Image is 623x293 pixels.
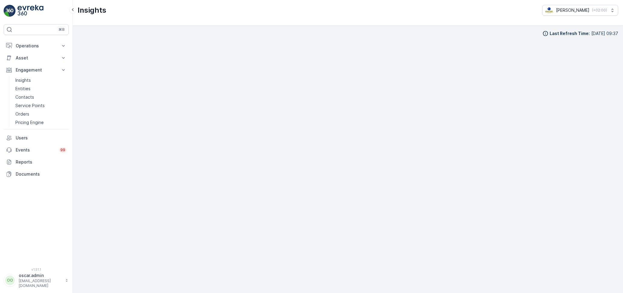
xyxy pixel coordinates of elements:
[13,110,69,118] a: Orders
[13,76,69,84] a: Insights
[16,135,66,141] p: Users
[18,5,43,17] img: logo_light-DOdMpM7g.png
[16,55,57,61] p: Asset
[16,67,57,73] p: Engagement
[16,43,57,49] p: Operations
[4,272,69,288] button: OOoscar.admin[EMAIL_ADDRESS][DOMAIN_NAME]
[4,144,69,156] a: Events99
[542,5,618,16] button: [PERSON_NAME](+02:00)
[15,86,30,92] p: Entities
[13,84,69,93] a: Entities
[60,148,65,152] p: 99
[15,119,44,126] p: Pricing Engine
[4,40,69,52] button: Operations
[16,171,66,177] p: Documents
[4,52,69,64] button: Asset
[13,93,69,101] a: Contacts
[16,159,66,165] p: Reports
[15,77,31,83] p: Insights
[592,8,607,13] p: ( +02:00 )
[591,30,618,37] p: [DATE] 09:37
[16,147,56,153] p: Events
[4,5,16,17] img: logo
[59,27,65,32] p: ⌘B
[15,103,45,109] p: Service Points
[19,279,62,288] p: [EMAIL_ADDRESS][DOMAIN_NAME]
[4,132,69,144] a: Users
[4,156,69,168] a: Reports
[556,7,589,13] p: [PERSON_NAME]
[545,7,554,14] img: basis-logo_rgb2x.png
[4,64,69,76] button: Engagement
[4,268,69,271] span: v 1.51.1
[15,111,29,117] p: Orders
[13,118,69,127] a: Pricing Engine
[19,272,62,279] p: oscar.admin
[15,94,34,100] p: Contacts
[550,30,590,37] p: Last Refresh Time :
[13,101,69,110] a: Service Points
[78,5,106,15] p: Insights
[4,168,69,180] a: Documents
[5,275,15,285] div: OO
